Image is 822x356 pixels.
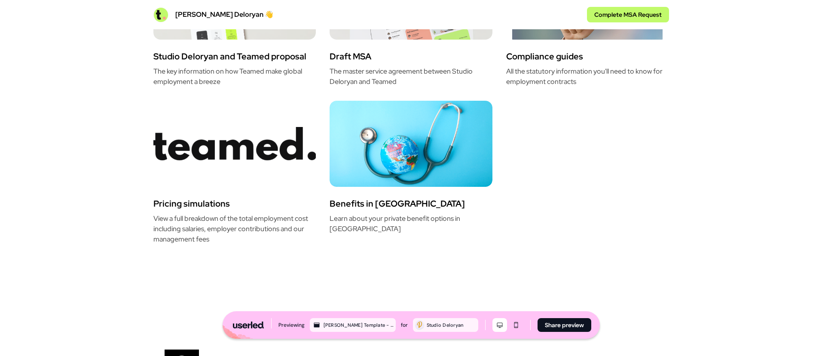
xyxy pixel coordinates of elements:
[538,318,591,332] button: Share preview
[492,318,507,332] button: Desktop mode
[506,50,669,63] p: Compliance guides
[330,66,492,87] p: The master service agreement between Studio Deloryan and Teamed
[330,214,492,234] p: Learn about your private benefit options in [GEOGRAPHIC_DATA]
[509,318,523,332] button: Mobile mode
[427,321,477,329] div: Studio Deloryan
[278,321,305,329] div: Previewing
[401,321,408,329] div: for
[153,197,316,210] p: Pricing simulations
[506,66,669,87] p: All the statutory information you'll need to know for employment contracts
[324,321,394,329] div: [PERSON_NAME] Template - Proposal
[587,7,669,22] a: Complete MSA Request
[175,9,273,20] p: [PERSON_NAME] Deloryan 👋
[153,214,316,245] p: View a full breakdown of the total employment cost including salaries, employer contributions and...
[153,50,316,63] p: Studio Deloryan and Teamed proposal
[224,313,598,329] p: Studio Deloryan, join the companies who do extraordinary things with Teamed
[153,66,316,87] p: The key information on how Teamed make global employment a breeze
[330,197,492,210] p: Benefits in [GEOGRAPHIC_DATA]
[330,50,492,63] p: Draft MSA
